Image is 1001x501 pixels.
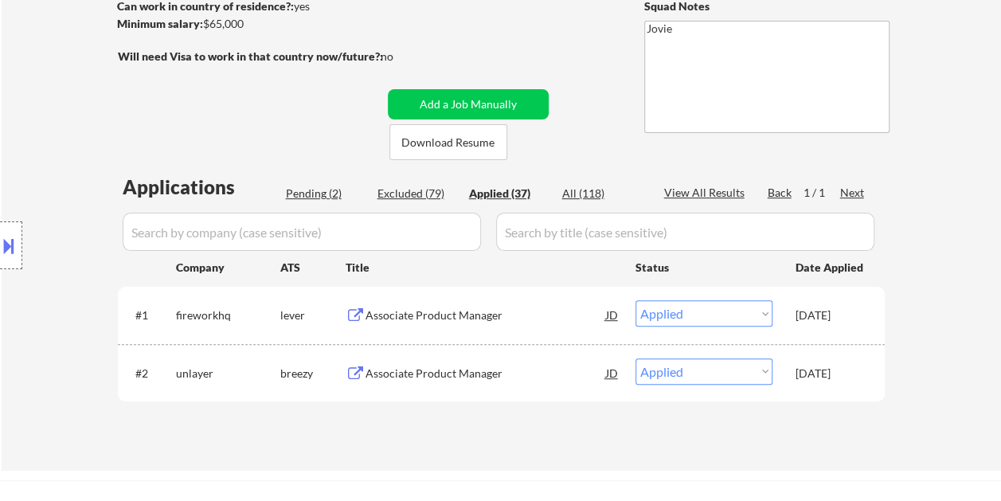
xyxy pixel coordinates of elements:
[796,260,866,276] div: Date Applied
[604,358,620,387] div: JD
[280,307,346,323] div: lever
[280,260,346,276] div: ATS
[840,185,866,201] div: Next
[562,186,642,202] div: All (118)
[796,307,866,323] div: [DATE]
[280,366,346,382] div: breezy
[123,213,481,251] input: Search by company (case sensitive)
[381,49,426,65] div: no
[286,186,366,202] div: Pending (2)
[496,213,874,251] input: Search by title (case sensitive)
[118,49,383,63] strong: Will need Visa to work in that country now/future?:
[768,185,793,201] div: Back
[388,89,549,119] button: Add a Job Manually
[796,366,866,382] div: [DATE]
[117,16,382,32] div: $65,000
[366,307,606,323] div: Associate Product Manager
[804,185,840,201] div: 1 / 1
[469,186,549,202] div: Applied (37)
[346,260,620,276] div: Title
[366,366,606,382] div: Associate Product Manager
[377,186,457,202] div: Excluded (79)
[389,124,507,160] button: Download Resume
[604,300,620,329] div: JD
[664,185,749,201] div: View All Results
[635,252,772,281] div: Status
[117,17,203,30] strong: Minimum salary:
